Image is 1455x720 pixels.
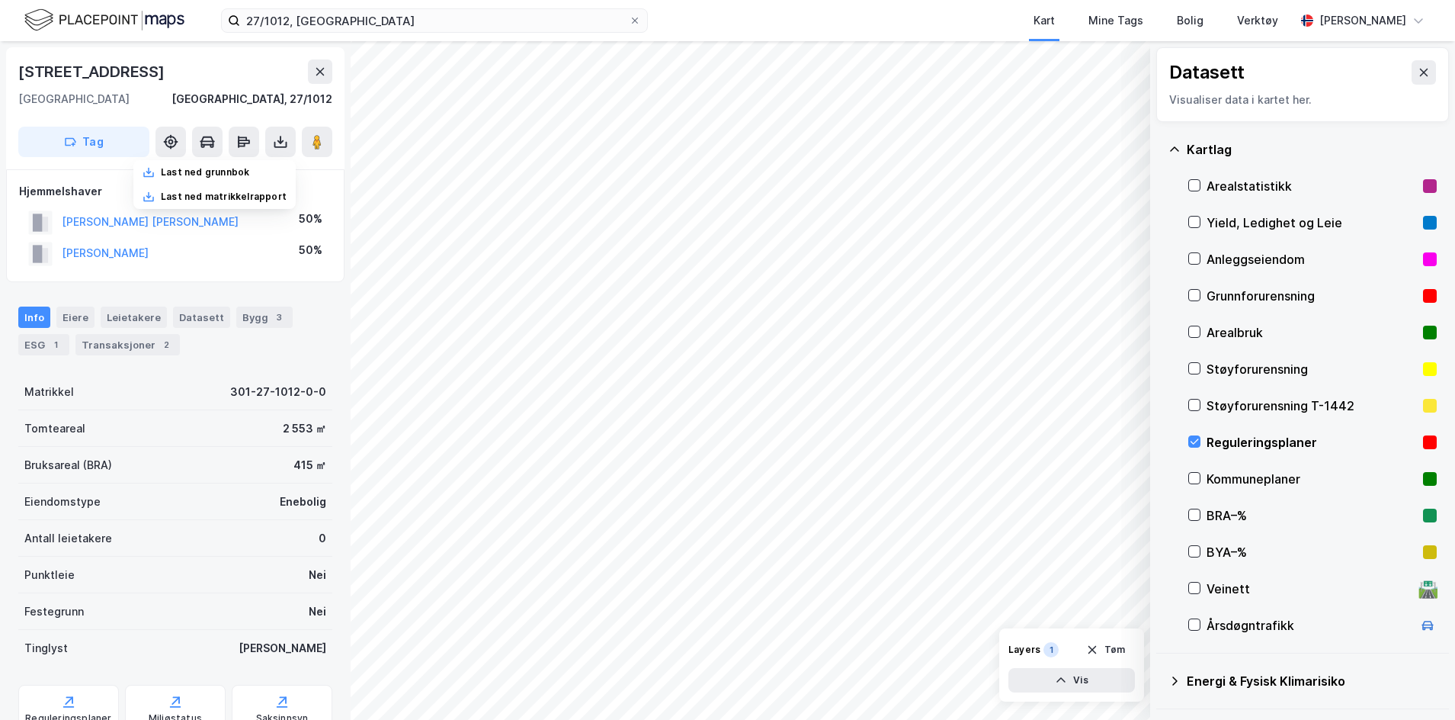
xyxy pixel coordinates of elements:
div: Visualiser data i kartet her. [1169,91,1436,109]
div: Last ned matrikkelrapport [161,191,287,203]
div: Punktleie [24,566,75,584]
div: Bruksareal (BRA) [24,456,112,474]
div: [GEOGRAPHIC_DATA] [18,90,130,108]
div: Veinett [1207,580,1412,598]
img: logo.f888ab2527a4732fd821a326f86c7f29.svg [24,7,184,34]
div: 2 553 ㎡ [283,419,326,438]
div: Verktøy [1237,11,1278,30]
div: 3 [271,310,287,325]
div: Eiendomstype [24,493,101,511]
div: 1 [48,337,63,352]
div: Eiere [56,307,95,328]
div: Reguleringsplaner [1207,433,1417,452]
div: Nei [309,603,326,621]
div: Matrikkel [24,383,74,401]
div: [STREET_ADDRESS] [18,59,168,84]
div: Antall leietakere [24,529,112,548]
button: Tag [18,127,149,157]
iframe: Chat Widget [1379,647,1455,720]
div: Yield, Ledighet og Leie [1207,214,1417,232]
div: Støyforurensning [1207,360,1417,378]
div: Årsdøgntrafikk [1207,616,1412,635]
div: 301-27-1012-0-0 [230,383,326,401]
div: Anleggseiendom [1207,250,1417,268]
div: Festegrunn [24,603,84,621]
div: Datasett [173,307,230,328]
div: Nei [309,566,326,584]
div: 415 ㎡ [293,456,326,474]
div: 2 [159,337,174,352]
div: Tinglyst [24,639,68,657]
div: BRA–% [1207,506,1417,525]
div: 50% [299,210,322,228]
div: Hjemmelshaver [19,182,332,201]
div: Enebolig [280,493,326,511]
div: Energi & Fysisk Klimarisiko [1187,672,1437,690]
div: [PERSON_NAME] [1319,11,1406,30]
div: Mine Tags [1088,11,1143,30]
div: 50% [299,241,322,259]
div: Last ned grunnbok [161,166,249,178]
div: 🛣️ [1418,579,1438,599]
div: Arealstatistikk [1207,177,1417,195]
div: Datasett [1169,60,1245,85]
div: Bygg [236,307,293,328]
div: [GEOGRAPHIC_DATA], 27/1012 [171,90,332,108]
div: Grunnforurensning [1207,287,1417,305]
div: [PERSON_NAME] [239,639,326,657]
button: Vis [1008,668,1135,693]
div: BYA–% [1207,543,1417,561]
div: Arealbruk [1207,323,1417,342]
div: Kartlag [1187,140,1437,159]
div: Støyforurensning T-1442 [1207,397,1417,415]
div: Kontrollprogram for chat [1379,647,1455,720]
div: Info [18,307,50,328]
div: Kommuneplaner [1207,470,1417,488]
div: Transaksjoner [75,334,180,355]
div: 1 [1043,642,1059,657]
button: Tøm [1076,638,1135,662]
div: Layers [1008,644,1040,656]
div: Bolig [1177,11,1203,30]
div: Tomteareal [24,419,85,438]
input: Søk på adresse, matrikkel, gårdeiere, leietakere eller personer [240,9,629,32]
div: Leietakere [101,307,167,328]
div: ESG [18,334,69,355]
div: 0 [319,529,326,548]
div: Kart [1034,11,1055,30]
